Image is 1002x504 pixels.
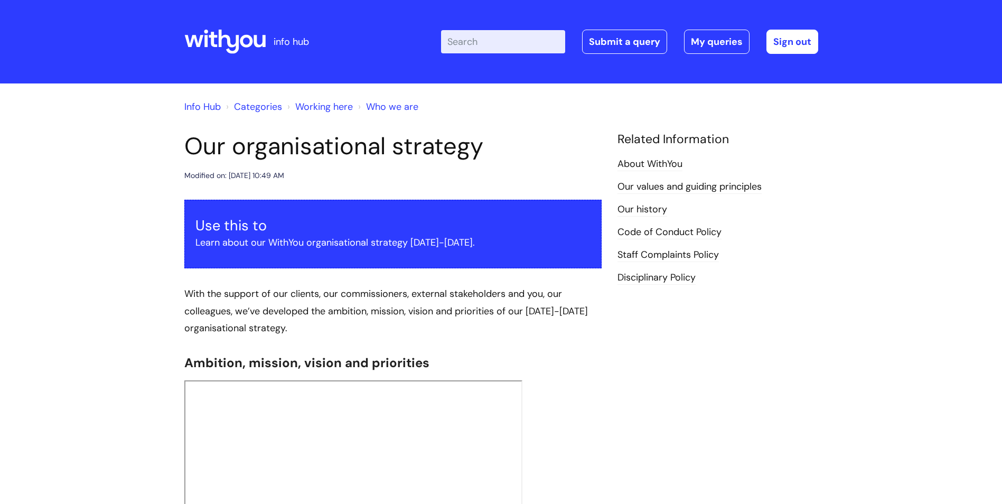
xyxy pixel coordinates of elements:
a: Submit a query [582,30,667,54]
a: Code of Conduct Policy [617,226,722,239]
a: Our values and guiding principles [617,180,762,194]
a: Sign out [766,30,818,54]
a: Our history [617,203,667,217]
a: Working here [295,100,353,113]
input: Search [441,30,565,53]
p: Learn about our WithYou organisational strategy [DATE]-[DATE]. [195,234,591,251]
p: info hub [274,33,309,50]
a: Who we are [366,100,418,113]
li: Who we are [355,98,418,115]
a: Disciplinary Policy [617,271,696,285]
h3: Use this to [195,217,591,234]
li: Solution home [223,98,282,115]
a: Info Hub [184,100,221,113]
span: Ambition, mission, vision and priorities [184,354,429,371]
h1: Our organisational strategy [184,132,602,161]
li: Working here [285,98,353,115]
h4: Related Information [617,132,818,147]
div: | - [441,30,818,54]
a: Categories [234,100,282,113]
a: My queries [684,30,750,54]
div: Modified on: [DATE] 10:49 AM [184,169,284,182]
a: Staff Complaints Policy [617,248,719,262]
p: With the support of our clients, our commissioners, external stakeholders and you, our colleagues... [184,285,602,337]
a: About WithYou [617,157,682,171]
